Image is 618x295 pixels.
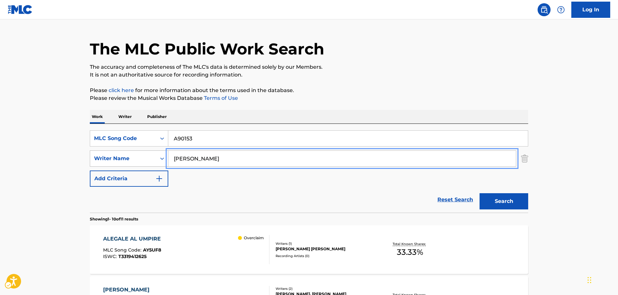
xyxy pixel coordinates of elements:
span: T3319412625 [118,254,147,259]
p: Writer [116,110,134,124]
p: Work [90,110,105,124]
p: Showing 1 - 10 of 11 results [90,216,138,222]
p: The accuracy and completeness of The MLC's data is determined solely by our Members. [90,63,528,71]
h1: The MLC Public Work Search [90,39,324,59]
div: Drag [588,270,591,290]
span: AY5UF8 [143,247,161,253]
span: 33.33 % [397,246,423,258]
p: Publisher [145,110,169,124]
a: Terms of Use [203,95,238,101]
button: Search [480,193,528,209]
img: 9d2ae6d4665cec9f34b9.svg [155,175,163,183]
input: Search... [168,151,516,166]
div: [PERSON_NAME] [103,286,163,294]
span: MLC Song Code : [103,247,143,253]
div: Writer Name [94,155,152,162]
img: help [557,6,565,14]
p: Please review the Musical Works Database [90,94,528,102]
img: search [540,6,548,14]
img: Delete Criterion [521,150,528,167]
p: Overclaim [244,235,264,241]
a: Log In [571,2,610,18]
div: [PERSON_NAME] [PERSON_NAME] [276,246,374,252]
iframe: Hubspot Iframe [586,264,618,295]
div: Writers ( 1 ) [276,241,374,246]
div: MLC Song Code [94,135,152,142]
p: Please for more information about the terms used in the database. [90,87,528,94]
img: MLC Logo [8,5,33,14]
a: Reset Search [434,193,476,207]
form: Search Form [90,130,528,213]
div: ALEGALE AL UMPIRE [103,235,164,243]
div: Writers ( 2 ) [276,286,374,291]
a: Music industry terminology | mechanical licensing collective [109,87,134,93]
p: It is not an authoritative source for recording information. [90,71,528,79]
p: Total Known Shares: [393,242,427,246]
span: ISWC : [103,254,118,259]
a: ALEGALE AL UMPIREMLC Song Code:AY5UF8ISWC:T3319412625 OverclaimWriters (1)[PERSON_NAME] [PERSON_N... [90,225,528,274]
div: Chat Widget [586,264,618,295]
div: Recording Artists ( 0 ) [276,254,374,258]
input: Search... [168,131,528,146]
button: Add Criteria [90,171,168,187]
